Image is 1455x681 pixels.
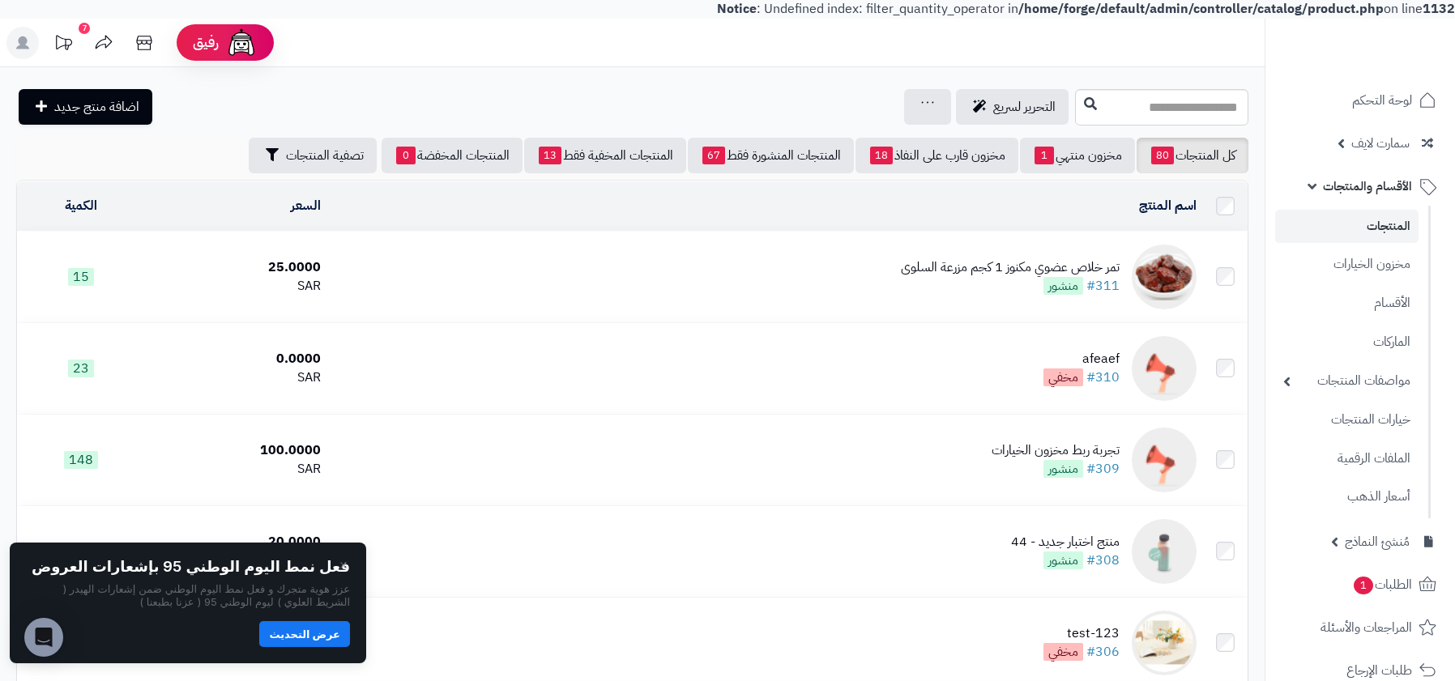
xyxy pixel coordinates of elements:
h2: فعل نمط اليوم الوطني 95 بإشعارات العروض [32,559,350,575]
div: afeaef [1043,350,1120,368]
a: #308 [1086,551,1120,570]
a: كل المنتجات80 [1137,138,1248,173]
a: مواصفات المنتجات [1275,364,1419,398]
a: المنتجات المخفضة0 [382,138,523,173]
a: لوحة التحكم [1275,81,1445,120]
span: منشور [1043,277,1083,295]
span: الأقسام والمنتجات [1323,175,1412,198]
a: تحديثات المنصة [43,27,83,59]
a: #311 [1086,276,1120,296]
span: 15 [68,268,94,286]
a: خيارات المنتجات [1275,402,1419,437]
span: 13 [539,147,561,164]
a: الأقسام [1275,286,1419,321]
span: 1 [1035,147,1054,164]
a: الطلبات1 [1275,565,1445,604]
img: ai-face.png [225,26,258,58]
a: المنتجات المخفية فقط13 [524,138,686,173]
div: 0.0000 [151,350,321,368]
a: السعر [291,196,321,215]
span: مخفي [1043,643,1083,661]
div: SAR [151,368,321,387]
span: رفيق [193,32,219,52]
span: اضافة منتج جديد [54,97,139,117]
a: الكمية [65,196,97,215]
div: test-123 [1043,624,1120,643]
a: الملفات الرقمية [1275,441,1419,476]
a: أسعار الذهب [1275,479,1419,514]
span: سمارت لايف [1351,132,1410,155]
div: تمر خلاص عضوي مكنوز 1 كجم مزرعة السلوى [901,258,1120,277]
img: afeaef [1132,336,1197,401]
a: الماركات [1275,325,1419,360]
img: تجربة ربط مخزون الخيارات [1132,428,1197,492]
div: SAR [151,277,321,296]
a: #306 [1086,642,1120,662]
button: عرض التحديث [259,621,350,647]
span: 18 [870,147,893,164]
div: 20.0000 [151,533,321,551]
img: تمر خلاص عضوي مكنوز 1 كجم مزرعة السلوى [1132,245,1197,309]
a: مخزون قارب على النفاذ18 [856,138,1018,173]
a: #310 [1086,368,1120,387]
div: 7 [79,23,90,34]
img: منتج اختبار جديد - 44 [1132,519,1197,584]
a: مخزون الخيارات [1275,247,1419,282]
span: مخفي [1043,368,1083,386]
a: مخزون منتهي1 [1020,138,1135,173]
span: 148 [64,451,98,469]
div: Open Intercom Messenger [24,618,63,657]
div: SAR [151,460,321,479]
a: المنتجات المنشورة فقط67 [688,138,854,173]
span: مُنشئ النماذج [1345,530,1410,553]
span: 1 [1354,577,1373,594]
a: اسم المنتج [1139,196,1197,215]
span: تصفية المنتجات [286,146,364,165]
span: 67 [702,147,725,164]
div: تجربة ربط مخزون الخيارات [992,441,1120,460]
span: منشور [1043,551,1083,569]
div: 25.0000 [151,258,321,277]
a: التحرير لسريع [956,89,1069,125]
span: 80 [1151,147,1174,164]
button: تصفية المنتجات [249,138,377,173]
span: 0 [396,147,416,164]
p: عزز هوية متجرك و فعل نمط اليوم الوطني ضمن إشعارات الهيدر ( الشريط العلوي ) ليوم الوطني 95 ( عزنا ... [26,582,350,609]
span: الطلبات [1352,573,1412,596]
a: المنتجات [1275,210,1419,243]
span: منشور [1043,460,1083,478]
a: #309 [1086,459,1120,479]
img: test-123 [1132,611,1197,675]
div: منتج اختبار جديد - 44 [1011,533,1120,551]
span: المراجعات والأسئلة [1321,616,1412,639]
a: المراجعات والأسئلة [1275,608,1445,647]
span: التحرير لسريع [993,97,1056,117]
a: اضافة منتج جديد [19,89,152,125]
span: 23 [68,360,94,377]
span: لوحة التحكم [1352,89,1412,112]
div: 100.0000 [151,441,321,460]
